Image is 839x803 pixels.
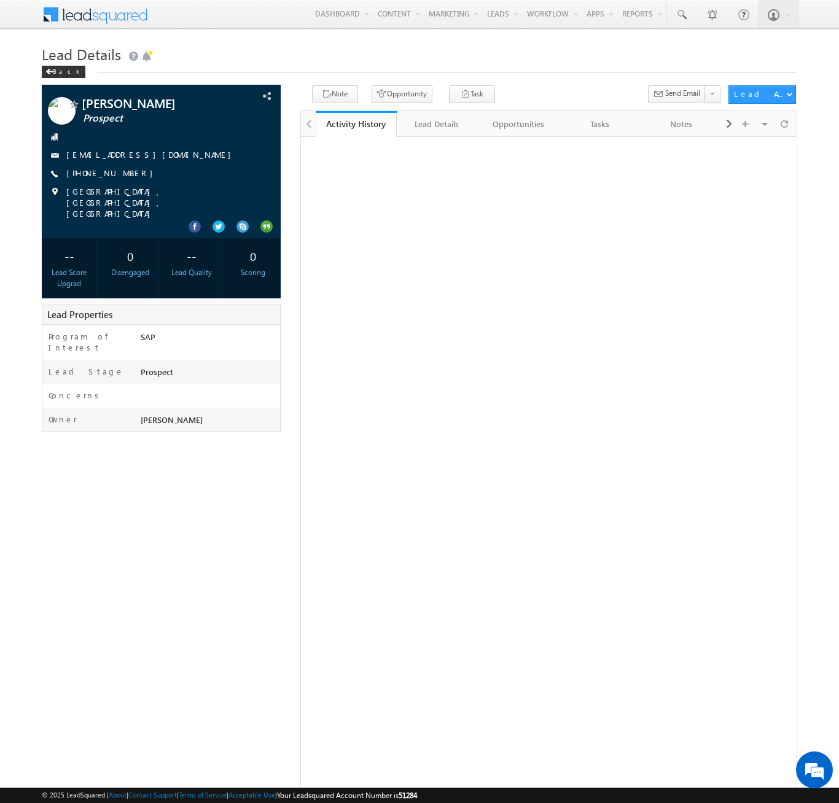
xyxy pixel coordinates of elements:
[228,267,277,278] div: Scoring
[312,85,358,103] button: Note
[665,88,700,99] span: Send Email
[478,111,560,137] a: Opportunities
[66,168,159,180] span: [PHONE_NUMBER]
[399,791,417,800] span: 51284
[397,111,478,137] a: Lead Details
[47,308,112,320] span: Lead Properties
[48,97,76,129] img: Profile photo
[560,111,641,137] a: Tasks
[82,97,229,109] span: [PERSON_NAME]
[42,66,85,78] div: Back
[325,118,388,130] div: Activity History
[49,366,124,377] label: Lead Stage
[106,267,155,278] div: Disengaged
[641,111,722,137] a: Notes
[488,117,548,131] div: Opportunities
[45,244,93,267] div: --
[138,366,280,383] div: Prospect
[49,331,128,353] label: Program of Interest
[179,791,227,799] a: Terms of Service
[228,244,277,267] div: 0
[42,789,417,801] span: © 2025 LeadSquared | | | | |
[449,85,495,103] button: Task
[569,117,630,131] div: Tasks
[734,88,786,99] div: Lead Actions
[650,117,711,131] div: Notes
[45,267,93,289] div: Lead Score Upgrad
[42,65,92,76] a: Back
[49,414,77,425] label: Owner
[141,414,203,425] span: [PERSON_NAME]
[42,44,121,64] span: Lead Details
[128,791,177,799] a: Contact Support
[168,267,216,278] div: Lead Quality
[372,85,432,103] button: Opportunity
[316,111,397,137] a: Activity History
[49,390,103,401] label: Concerns
[277,791,417,800] span: Your Leadsquared Account Number is
[66,149,237,160] a: [EMAIL_ADDRESS][DOMAIN_NAME]
[66,186,259,219] span: [GEOGRAPHIC_DATA], [GEOGRAPHIC_DATA], [GEOGRAPHIC_DATA]
[728,85,796,104] button: Lead Actions
[106,244,155,267] div: 0
[168,244,216,267] div: --
[83,112,230,125] span: Prospect
[109,791,127,799] a: About
[648,85,706,103] button: Send Email
[138,331,280,348] div: SAP
[228,791,275,799] a: Acceptable Use
[407,117,467,131] div: Lead Details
